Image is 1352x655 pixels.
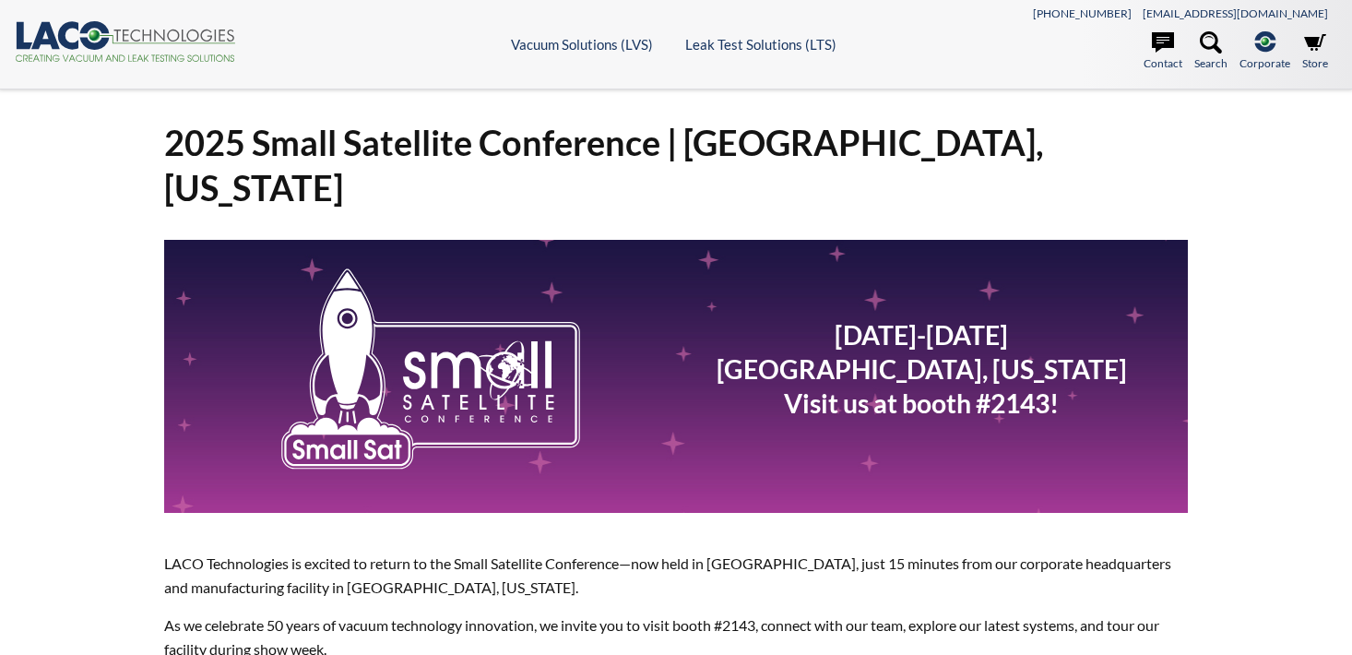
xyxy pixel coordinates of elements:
[1194,31,1227,72] a: Search
[1302,31,1328,72] a: Store
[1033,6,1132,20] a: [PHONE_NUMBER]
[685,36,836,53] a: Leak Test Solutions (LTS)
[279,268,583,470] img: SmallSat_logo_-_white.svg
[164,552,1187,599] p: LACO Technologies is excited to return to the Small Satellite Conference—now held in [GEOGRAPHIC_...
[1144,31,1182,72] a: Contact
[683,318,1160,421] h2: [DATE]-[DATE] [GEOGRAPHIC_DATA], [US_STATE] Visit us at booth #2143!
[1239,54,1290,72] span: Corporate
[164,120,1187,211] h1: 2025 Small Satellite Conference | [GEOGRAPHIC_DATA], [US_STATE]
[511,36,653,53] a: Vacuum Solutions (LVS)
[1143,6,1328,20] a: [EMAIL_ADDRESS][DOMAIN_NAME]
